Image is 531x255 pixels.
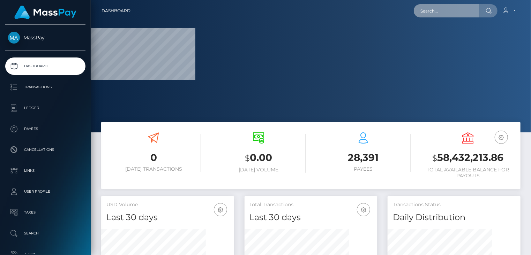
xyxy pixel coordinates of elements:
p: Payees [8,124,83,134]
a: Payees [5,120,85,138]
h6: [DATE] Volume [211,167,306,173]
h5: Total Transactions [250,201,372,208]
input: Search... [414,4,479,17]
p: Cancellations [8,145,83,155]
small: $ [433,153,437,163]
a: User Profile [5,183,85,200]
a: Taxes [5,204,85,221]
h4: Last 30 days [106,211,229,224]
small: $ [245,153,250,163]
p: Links [8,165,83,176]
a: Dashboard [102,3,130,18]
a: Search [5,225,85,242]
a: Links [5,162,85,179]
h6: [DATE] Transactions [106,166,201,172]
img: MassPay Logo [14,6,76,19]
h3: 0 [106,151,201,164]
h4: Last 30 days [250,211,372,224]
p: Transactions [8,82,83,92]
a: Ledger [5,99,85,117]
p: Ledger [8,103,83,113]
h6: Total Available Balance for Payouts [421,167,516,179]
p: Search [8,228,83,239]
h4: Daily Distribution [393,211,515,224]
h3: 0.00 [211,151,306,165]
h3: 58,432,213.86 [421,151,516,165]
p: Dashboard [8,61,83,71]
p: User Profile [8,186,83,197]
span: MassPay [5,34,85,41]
h6: Payees [316,166,411,172]
h3: 28,391 [316,151,411,164]
p: Taxes [8,207,83,218]
h5: USD Volume [106,201,229,208]
a: Cancellations [5,141,85,159]
img: MassPay [8,32,20,44]
a: Dashboard [5,57,85,75]
h5: Transactions Status [393,201,515,208]
a: Transactions [5,78,85,96]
